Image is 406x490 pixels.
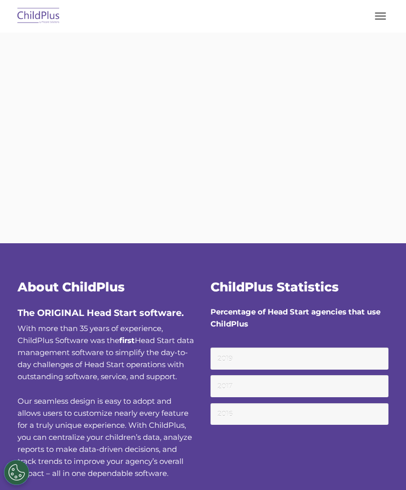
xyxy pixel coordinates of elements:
[119,336,135,345] b: first
[211,307,380,329] strong: Percentage of Head Start agencies that use ChildPlus
[4,460,29,485] button: Cookies Settings
[211,279,339,294] span: ChildPlus Statistics
[211,403,388,425] small: 2016
[18,279,125,294] span: About ChildPlus
[18,396,192,478] span: Our seamless design is easy to adopt and allows users to customize nearly every feature for a tru...
[18,307,184,318] span: The ORIGINAL Head Start software.
[211,375,388,397] small: 2017
[18,323,194,381] span: With more than 35 years of experience, ChildPlus Software was the Head Start data management soft...
[15,5,62,28] img: ChildPlus by Procare Solutions
[211,348,388,370] small: 2019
